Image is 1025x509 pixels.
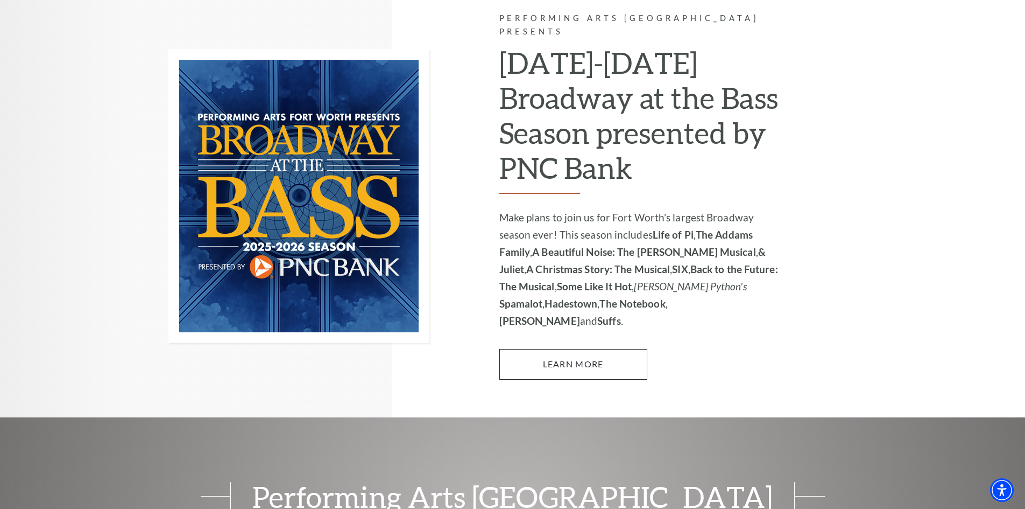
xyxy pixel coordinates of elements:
strong: The Notebook [599,297,665,310]
strong: Spamalot [499,297,543,310]
a: Learn More 2025-2026 Broadway at the Bass Season presented by PNC Bank [499,349,647,379]
strong: The Addams Family [499,228,753,258]
strong: Back to the Future: The Musical [499,263,778,292]
strong: SIX [672,263,688,275]
p: Performing Arts [GEOGRAPHIC_DATA] Presents [499,12,787,39]
p: Make plans to join us for Fort Worth’s largest Broadway season ever! This season includes , , , ,... [499,209,787,330]
div: Accessibility Menu [990,478,1014,502]
img: Performing Arts Fort Worth Presents [168,49,429,343]
strong: Hadestown [545,297,597,310]
strong: & Juliet [499,246,766,275]
strong: [PERSON_NAME] [499,315,580,327]
em: [PERSON_NAME] Python's [634,280,746,292]
strong: Life of Pi [653,228,694,241]
strong: Some Like It Hot [557,280,632,292]
strong: Suffs [597,315,621,327]
strong: A Christmas Story: The Musical [526,263,670,275]
h2: [DATE]-[DATE] Broadway at the Bass Season presented by PNC Bank [499,45,787,194]
strong: A Beautiful Noise: The [PERSON_NAME] Musical [532,246,755,258]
